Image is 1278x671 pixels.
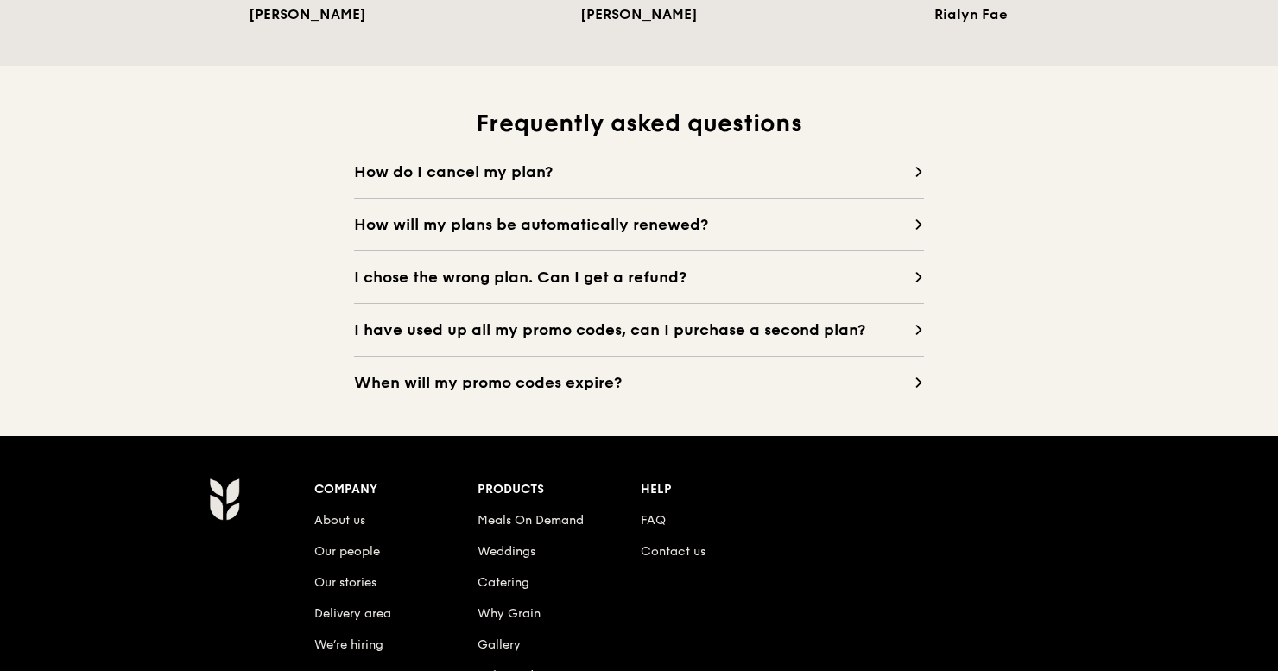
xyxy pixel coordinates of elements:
a: We’re hiring [314,637,383,652]
span: How will my plans be automatically renewed? [354,212,914,237]
span: How do I cancel my plan? [354,160,914,184]
div: Rialyn Fae [815,4,1126,25]
div: Help [641,478,804,502]
a: Delivery area [314,606,391,621]
img: Grain [209,478,239,521]
a: Why Grain [478,606,541,621]
a: Meals On Demand [478,513,584,528]
div: Products [478,478,641,502]
div: Company [314,478,478,502]
span: When will my promo codes expire? [354,370,914,395]
a: Catering [478,575,529,590]
span: I have used up all my promo codes, can I purchase a second plan? [354,318,914,342]
a: Our people [314,544,380,559]
span: I chose the wrong plan. Can I get a refund? [354,265,914,289]
a: Contact us [641,544,705,559]
a: About us [314,513,365,528]
a: Our stories [314,575,376,590]
div: [PERSON_NAME] [152,4,463,25]
span: Frequently asked questions [476,109,802,138]
a: Gallery [478,637,521,652]
div: [PERSON_NAME] [484,4,794,25]
a: Weddings [478,544,535,559]
a: FAQ [641,513,666,528]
